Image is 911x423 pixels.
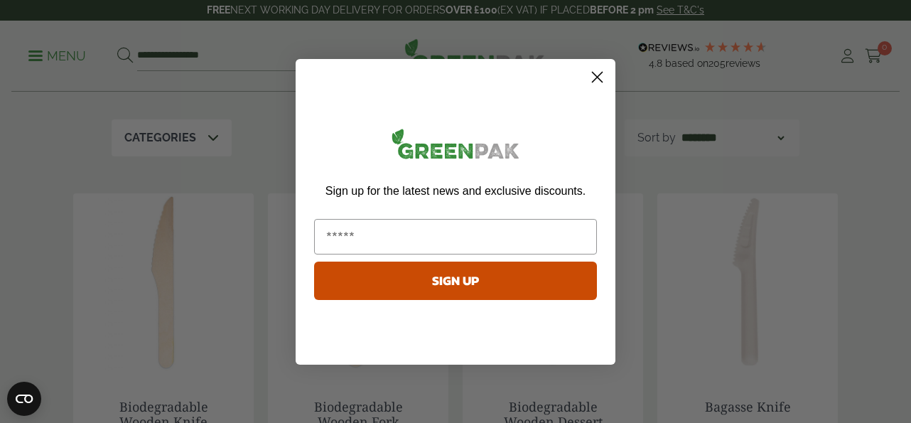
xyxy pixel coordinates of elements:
button: Close dialog [585,65,610,90]
button: SIGN UP [314,262,597,300]
button: Open CMP widget [7,382,41,416]
span: Sign up for the latest news and exclusive discounts. [325,185,586,197]
img: greenpak_logo [314,123,597,171]
input: Email [314,219,597,255]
